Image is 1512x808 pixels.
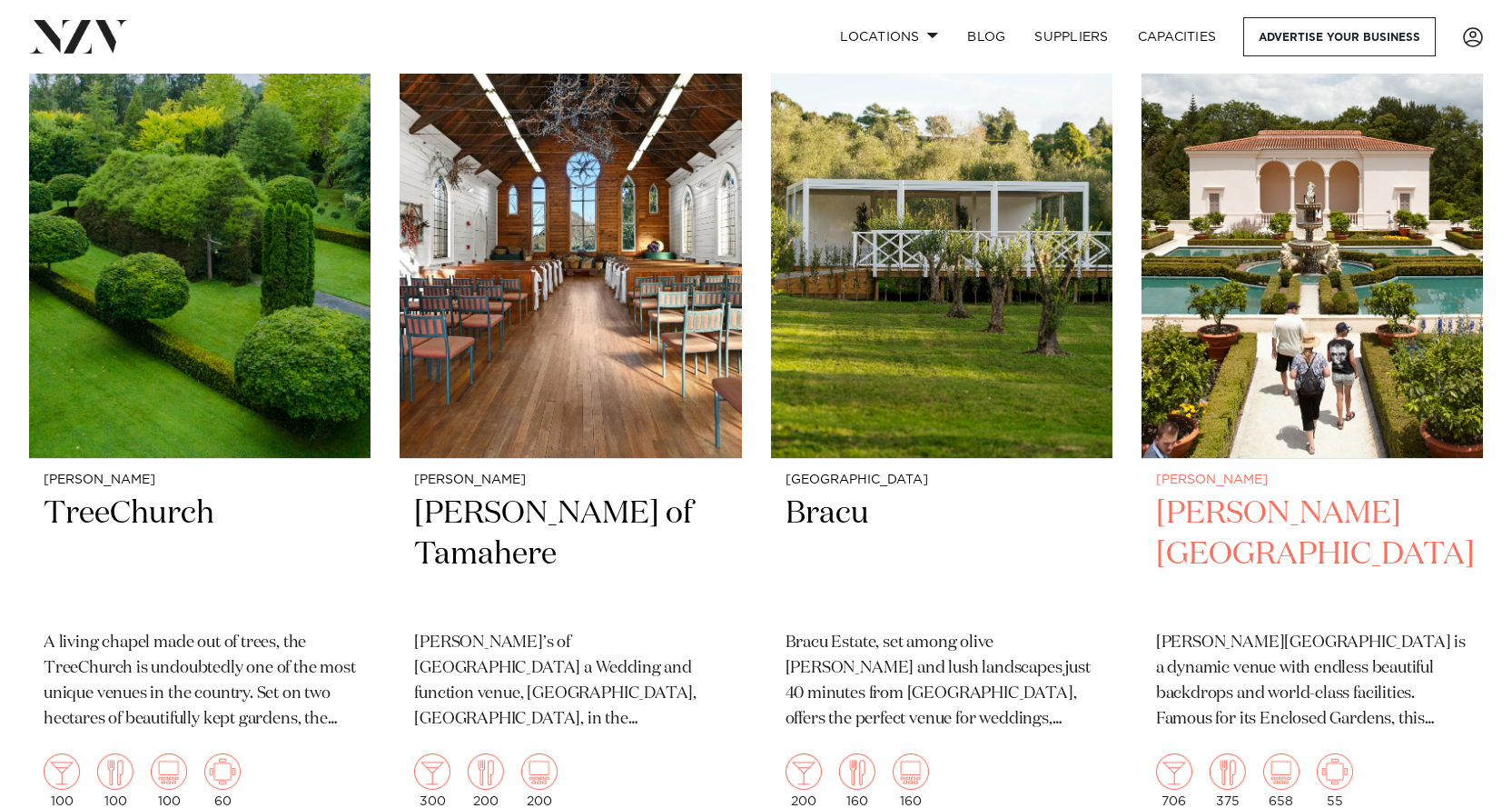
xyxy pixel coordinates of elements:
[29,20,128,53] img: nzv-logo.png
[1156,631,1468,733] p: [PERSON_NAME][GEOGRAPHIC_DATA] is a dynamic venue with endless beautiful backdrops and world-clas...
[204,753,241,808] div: 60
[151,753,187,808] div: 100
[44,631,356,733] p: A living chapel made out of trees, the TreeChurch is undoubtedly one of the most unique venues in...
[1156,474,1468,487] small: [PERSON_NAME]
[1210,753,1246,808] div: 375
[1263,753,1300,790] img: theatre.png
[414,753,450,808] div: 300
[1156,753,1192,808] div: 706
[1317,753,1353,808] div: 55
[839,753,875,790] img: dining.png
[44,753,80,808] div: 100
[468,753,504,808] div: 200
[1263,753,1300,808] div: 658
[151,753,187,790] img: theatre.png
[893,753,929,808] div: 160
[1020,17,1122,56] a: SUPPLIERS
[893,753,929,790] img: theatre.png
[1243,17,1436,56] a: Advertise your business
[825,17,953,56] a: Locations
[44,494,356,616] h2: TreeChurch
[414,494,726,616] h2: [PERSON_NAME] of Tamahere
[786,494,1098,616] h2: Bracu
[204,753,241,790] img: meeting.png
[44,474,356,487] small: [PERSON_NAME]
[521,753,558,790] img: theatre.png
[786,474,1098,487] small: [GEOGRAPHIC_DATA]
[414,474,726,487] small: [PERSON_NAME]
[786,753,822,790] img: cocktail.png
[1156,494,1468,616] h2: [PERSON_NAME][GEOGRAPHIC_DATA]
[1317,753,1353,790] img: meeting.png
[1123,17,1231,56] a: Capacities
[44,753,80,790] img: cocktail.png
[1156,753,1192,790] img: cocktail.png
[1210,753,1246,790] img: dining.png
[786,631,1098,733] p: Bracu Estate, set among olive [PERSON_NAME] and lush landscapes just 40 minutes from [GEOGRAPHIC_...
[839,753,875,808] div: 160
[953,17,1020,56] a: BLOG
[414,631,726,733] p: [PERSON_NAME]’s of [GEOGRAPHIC_DATA] a Wedding and function venue, [GEOGRAPHIC_DATA], [GEOGRAPHIC...
[786,753,822,808] div: 200
[414,753,450,790] img: cocktail.png
[521,753,558,808] div: 200
[97,753,133,790] img: dining.png
[468,753,504,790] img: dining.png
[97,753,133,808] div: 100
